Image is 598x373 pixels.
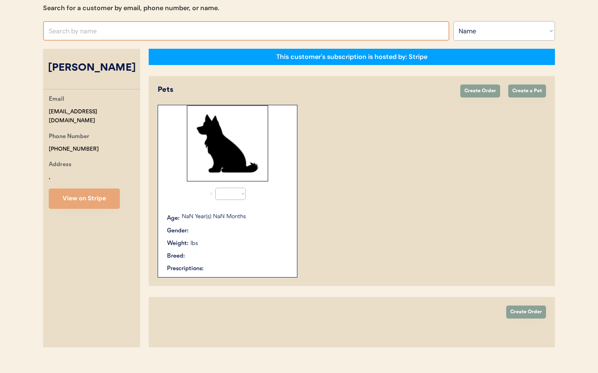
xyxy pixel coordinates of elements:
div: [PHONE_NUMBER] [49,145,99,154]
div: [EMAIL_ADDRESS][DOMAIN_NAME] [49,107,140,126]
div: Breed: [167,252,185,260]
div: This customer's subscription is hosted by: Stripe [276,52,427,61]
div: Weight: [167,239,188,248]
button: View on Stripe [49,189,120,209]
div: Phone Number [49,132,89,142]
div: Search for a customer by email, phone number, or name. [43,3,219,13]
button: Create Order [506,306,546,319]
img: Rectangle%2029.svg [187,105,268,182]
div: [PERSON_NAME] [43,61,140,76]
input: Search by name [43,21,449,41]
div: Age: [167,214,180,223]
button: Create a Pet [508,85,546,98]
div: Gender: [167,227,188,235]
div: Address [49,160,71,170]
div: Pets [158,85,452,95]
div: lbs [191,239,198,248]
p: NaN Year(s) NaN Months [182,214,289,220]
button: Create Order [460,85,500,98]
div: Email [49,95,64,105]
div: Prescriptions: [167,265,204,273]
div: , [49,173,50,182]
